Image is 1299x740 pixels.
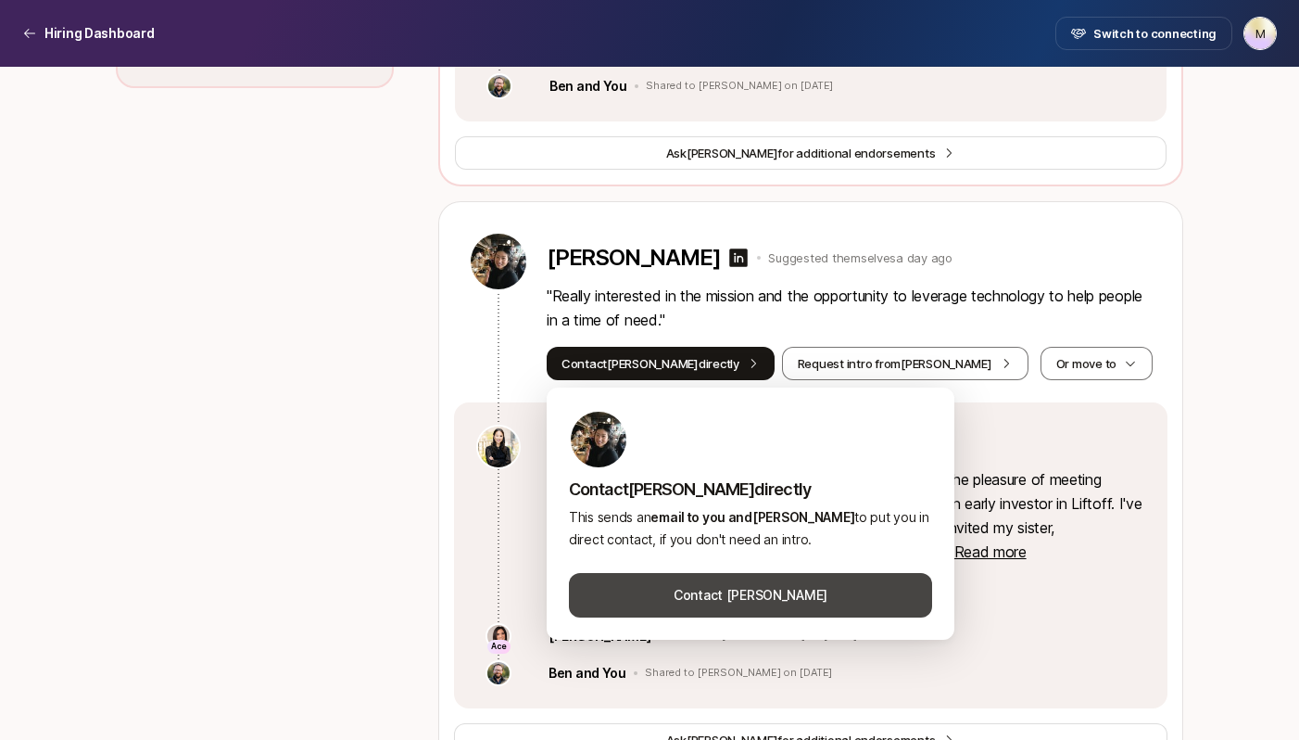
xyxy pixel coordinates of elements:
[547,347,775,380] button: Contact[PERSON_NAME]directly
[487,625,510,647] img: 71d7b91d_d7cb_43b4_a7ea_a9b2f2cc6e03.jpg
[569,573,932,618] button: Contact [PERSON_NAME]
[1243,17,1277,50] button: M
[687,146,778,160] span: [PERSON_NAME]
[645,667,832,680] p: Shared to [PERSON_NAME] on [DATE]
[471,234,526,289] img: 5b159ead_53ed_4f0a_8893_a9a21f9c717c.jpg
[1093,24,1217,43] span: Switch to connecting
[549,662,626,684] p: Ben and You
[547,284,1153,332] p: " Really interested in the mission and the opportunity to leverage technology to help people in a...
[782,347,1028,380] button: Request intro from[PERSON_NAME]
[954,542,1027,561] span: Read more
[549,75,627,97] p: Ben and You
[646,80,833,93] p: Shared to [PERSON_NAME] on [DATE]
[571,412,626,467] img: 5b159ead_53ed_4f0a_8893_a9a21f9c717c.jpg
[666,144,936,162] span: Ask for additional endorsements
[491,641,507,653] p: Ace
[478,427,519,467] img: af56f287_def7_404b_a6b8_d0cdc24f27c4.jpg
[1055,17,1232,50] button: Switch to connecting
[1255,22,1266,45] p: M
[455,136,1167,170] button: Ask[PERSON_NAME]for additional endorsements
[650,509,854,525] span: email to you and [PERSON_NAME]
[487,662,510,684] img: 5ee69ca6_8d69_458c_81d3_cdddf061c113.jpg
[547,245,720,271] p: [PERSON_NAME]
[44,22,155,45] p: Hiring Dashboard
[488,75,511,97] img: 5ee69ca6_8d69_458c_81d3_cdddf061c113.jpg
[1040,347,1153,380] button: Or move to
[569,506,932,551] p: This sends an to put you in direct contact , if you don't need an intro .
[569,477,932,503] p: Contact [PERSON_NAME] directly
[768,249,952,267] p: Suggested themselves a day ago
